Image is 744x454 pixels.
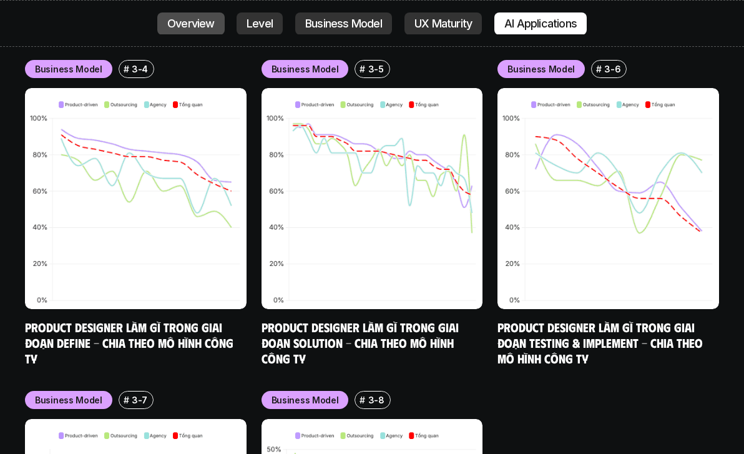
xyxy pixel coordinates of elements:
p: UX Maturity [414,17,472,30]
h6: # [596,64,602,74]
p: Level [247,17,273,30]
a: AI Applications [494,12,587,35]
a: Product Designer làm gì trong giai đoạn Solution - Chia theo mô hình công ty [262,319,462,366]
a: UX Maturity [404,12,482,35]
h6: # [124,64,129,74]
h6: # [360,395,365,405]
p: Business Model [272,62,339,76]
p: 3-5 [368,62,384,76]
a: Overview [157,12,225,35]
p: Business Model [507,62,575,76]
p: 3-8 [368,393,384,407]
a: Level [237,12,283,35]
a: Product Designer làm gì trong giai đoạn Testing & Implement - Chia theo mô hình công ty [497,319,706,366]
a: Business Model [295,12,392,35]
p: AI Applications [504,17,577,30]
p: 3-7 [132,393,147,407]
p: Business Model [305,17,382,30]
h6: # [360,64,365,74]
p: 3-6 [604,62,620,76]
p: 3-4 [132,62,148,76]
p: Business Model [272,393,339,407]
p: Business Model [35,393,102,407]
p: Overview [167,17,215,30]
p: Business Model [35,62,102,76]
a: Product Designer làm gì trong giai đoạn Define - Chia theo mô hình công ty [25,319,237,366]
h6: # [124,395,129,405]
